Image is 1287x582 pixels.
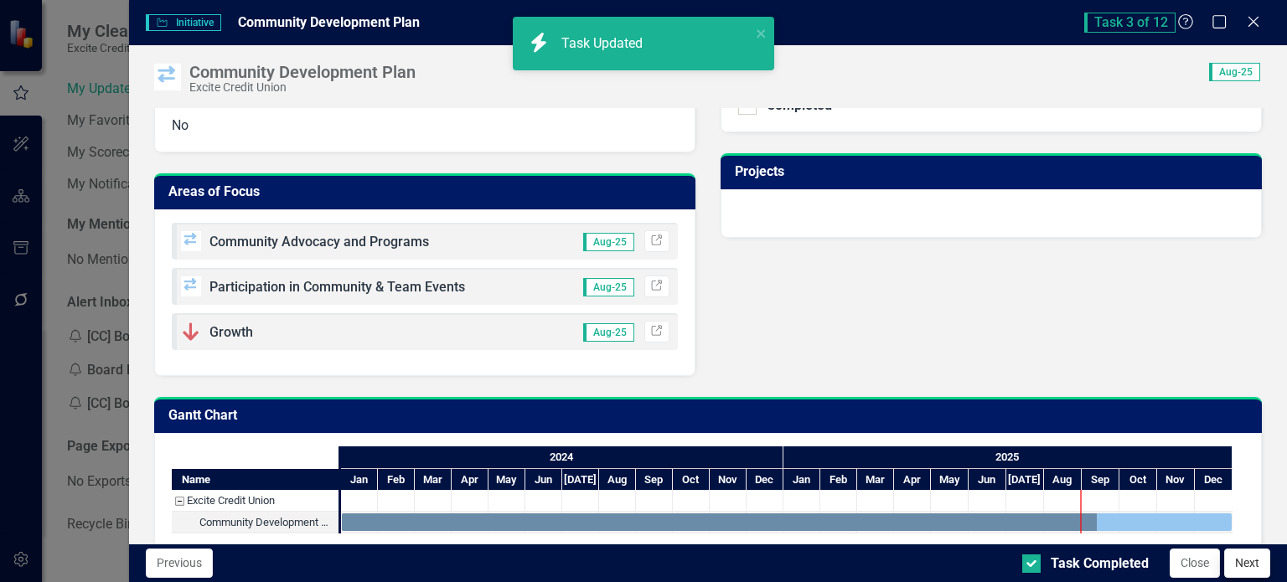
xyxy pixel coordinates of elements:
[209,279,465,295] span: Participation in Community & Team Events
[452,469,488,491] div: Apr
[238,14,420,30] span: Community Development Plan
[1084,13,1176,33] span: Task 3 of 12
[747,469,783,491] div: Dec
[209,324,253,340] span: Growth
[189,63,416,81] div: Community Development Plan
[172,512,339,533] div: Community Development Plan
[783,446,1233,468] div: 2025
[1195,469,1233,491] div: Dec
[154,64,181,90] img: Slightly Behind Schedule
[820,469,857,491] div: Feb
[415,469,452,491] div: Mar
[583,323,634,342] span: Aug-25
[673,469,710,491] div: Oct
[583,278,634,296] span: Aug-25
[1006,469,1044,491] div: Jul
[146,549,213,578] button: Previous
[562,469,599,491] div: Jul
[168,184,687,199] h3: Areas of Focus
[488,469,525,491] div: May
[599,469,636,491] div: Aug
[1209,63,1260,81] span: Aug-25
[209,234,429,250] span: Community Advocacy and Programs
[172,512,339,533] div: Task: Start date: 2024-01-01 End date: 2025-12-31
[181,322,201,342] img: Below Plan
[172,117,189,133] span: No
[1119,469,1157,491] div: Oct
[146,14,221,31] span: Initiative
[1051,554,1149,574] div: Task Completed
[172,490,339,512] div: Excite Credit Union
[1082,469,1119,491] div: Sep
[199,512,333,533] div: Community Development Plan
[181,276,201,296] img: Within Range
[561,34,647,54] div: Task Updated
[341,469,378,491] div: Jan
[168,408,1253,423] h3: Gantt Chart
[187,490,275,512] div: Excite Credit Union
[1170,549,1220,578] button: Close
[525,469,562,491] div: Jun
[583,233,634,251] span: Aug-25
[857,469,894,491] div: Mar
[1157,469,1195,491] div: Nov
[172,490,339,512] div: Task: Excite Credit Union Start date: 2024-01-01 End date: 2024-01-02
[783,469,820,491] div: Jan
[894,469,931,491] div: Apr
[181,231,201,251] img: Within Range
[969,469,1006,491] div: Jun
[1224,549,1270,578] button: Next
[341,446,783,468] div: 2024
[931,469,969,491] div: May
[636,469,673,491] div: Sep
[710,469,747,491] div: Nov
[342,513,1232,531] div: Task: Start date: 2024-01-01 End date: 2025-12-31
[735,164,1253,179] h3: Projects
[756,23,768,43] button: close
[172,469,339,490] div: Name
[378,469,415,491] div: Feb
[1044,469,1082,491] div: Aug
[189,81,416,94] div: Excite Credit Union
